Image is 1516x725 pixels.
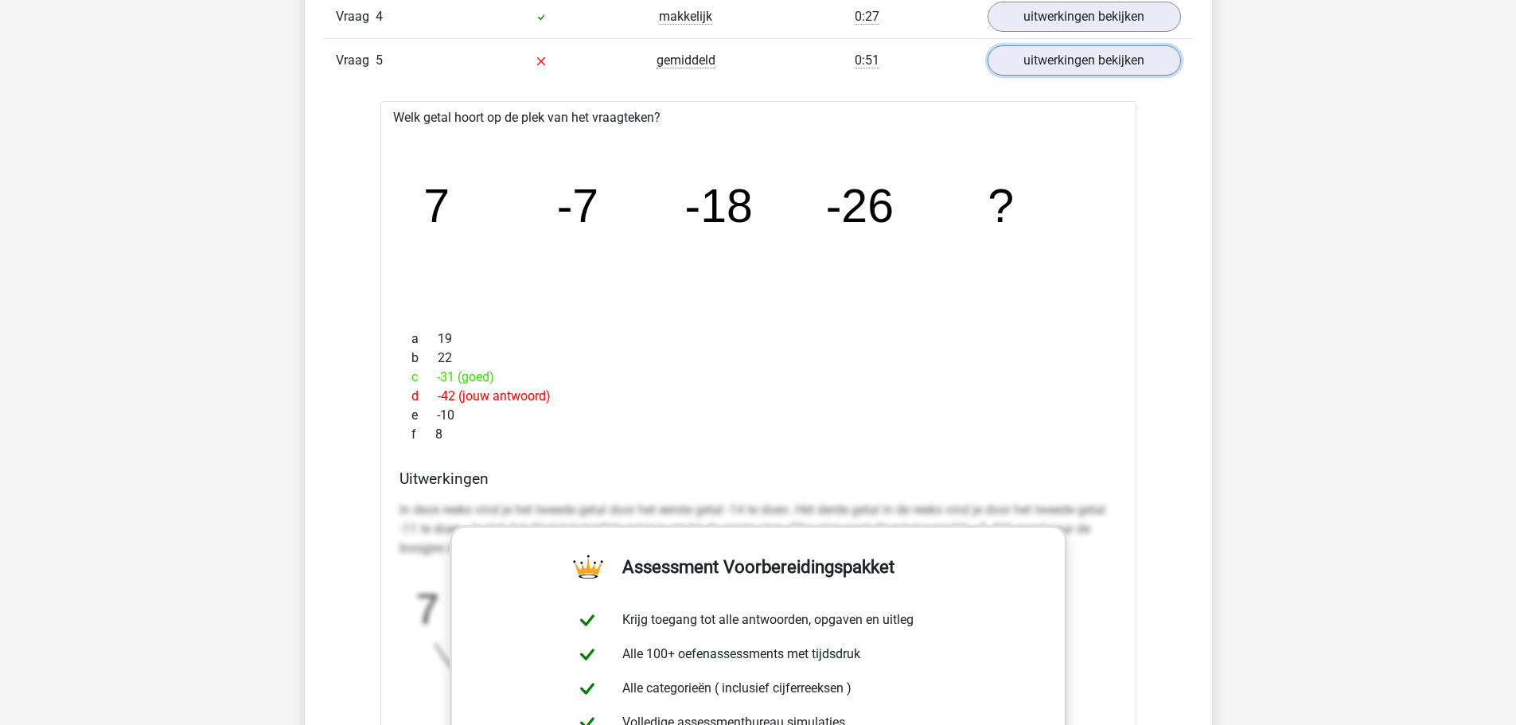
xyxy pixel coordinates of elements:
a: uitwerkingen bekijken [988,45,1181,76]
span: 0:27 [855,9,879,25]
tspan: 7 [415,586,439,633]
tspan: -26 [825,180,893,232]
span: b [411,349,438,368]
span: gemiddeld [657,53,715,68]
tspan: 7 [423,180,450,232]
span: f [411,425,435,444]
div: 22 [399,349,1117,368]
tspan: ? [988,180,1014,232]
span: makkelijk [659,9,712,25]
span: Vraag [336,51,376,70]
a: uitwerkingen bekijken [988,2,1181,32]
div: 19 [399,329,1117,349]
span: e [411,406,437,425]
span: a [411,329,438,349]
tspan: -18 [684,180,752,232]
span: c [411,368,437,387]
span: 4 [376,9,383,24]
div: -31 (goed) [399,368,1117,387]
span: 5 [376,53,383,68]
div: -42 (jouw antwoord) [399,387,1117,406]
span: d [411,387,438,406]
div: -10 [399,406,1117,425]
span: 0:51 [855,53,879,68]
span: Vraag [336,7,376,26]
tspan: -7 [556,180,598,232]
p: In deze reeks vind je het tweede getal door het eerste getal -14 te doen. Het derde getal in de r... [399,501,1117,558]
h4: Uitwerkingen [399,470,1117,488]
div: 8 [399,425,1117,444]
